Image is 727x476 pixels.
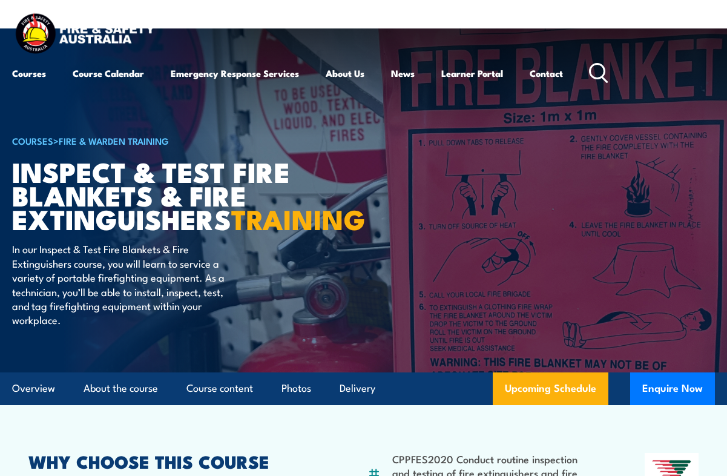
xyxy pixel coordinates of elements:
[530,59,563,88] a: Contact
[12,134,53,147] a: COURSES
[326,59,364,88] a: About Us
[12,372,55,405] a: Overview
[84,372,158,405] a: About the course
[441,59,503,88] a: Learner Portal
[391,59,415,88] a: News
[281,372,311,405] a: Photos
[59,134,169,147] a: Fire & Warden Training
[231,197,366,239] strong: TRAINING
[12,133,311,148] h6: >
[12,159,311,230] h1: Inspect & Test Fire Blankets & Fire Extinguishers
[493,372,608,405] a: Upcoming Schedule
[630,372,715,405] button: Enquire Now
[340,372,375,405] a: Delivery
[12,59,46,88] a: Courses
[12,242,233,326] p: In our Inspect & Test Fire Blankets & Fire Extinguishers course, you will learn to service a vari...
[73,59,144,88] a: Course Calendar
[28,453,319,469] h2: WHY CHOOSE THIS COURSE
[186,372,253,405] a: Course content
[171,59,299,88] a: Emergency Response Services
